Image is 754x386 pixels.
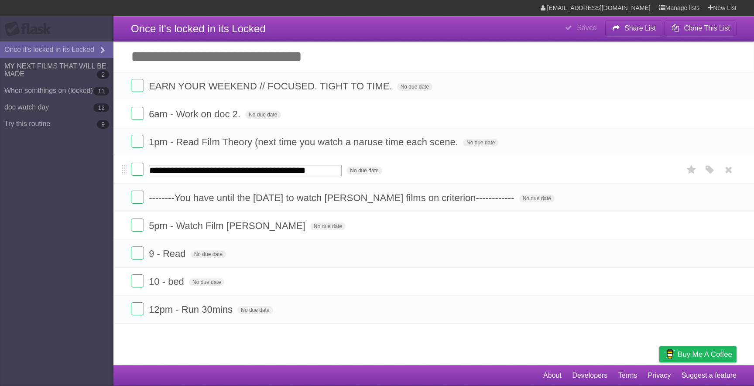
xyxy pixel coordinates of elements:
label: Done [131,191,144,204]
b: 9 [97,120,109,129]
span: No due date [191,250,226,258]
b: Clone This List [684,24,730,32]
img: Buy me a coffee [664,347,675,362]
span: 6am - Work on doc 2. [149,109,243,120]
b: Share List [624,24,656,32]
span: EARN YOUR WEEKEND // FOCUSED. TIGHT TO TIME. [149,81,394,92]
a: Buy me a coffee [659,346,737,362]
span: No due date [346,167,382,174]
button: Share List [605,20,663,36]
b: Saved [577,24,596,31]
span: 5pm - Watch Film [PERSON_NAME] [149,220,308,231]
a: About [543,367,562,384]
b: 11 [93,87,109,96]
label: Done [131,163,144,176]
span: 10 - bed [149,276,186,287]
span: 12pm - Run 30mins [149,304,235,315]
div: Flask [4,21,57,37]
span: No due date [310,222,346,230]
span: No due date [397,83,432,91]
label: Done [131,246,144,260]
label: Done [131,107,144,120]
label: Done [131,219,144,232]
span: No due date [237,306,273,314]
label: Done [131,302,144,315]
span: 9 - Read [149,248,188,259]
span: No due date [245,111,281,119]
span: --------You have until the [DATE] to watch [PERSON_NAME] films on criterion------------ [149,192,516,203]
label: Done [131,79,144,92]
a: Terms [618,367,637,384]
label: Star task [683,163,700,177]
b: 2 [97,70,109,79]
span: 1pm - Read Film Theory (next time you watch a naruse time each scene. [149,137,460,147]
label: Done [131,135,144,148]
span: Once it's locked in its Locked [131,23,266,34]
a: Suggest a feature [682,367,737,384]
span: No due date [519,195,555,202]
a: Privacy [648,367,671,384]
label: Done [131,274,144,287]
span: No due date [189,278,224,286]
span: Buy me a coffee [678,347,732,362]
b: 12 [93,103,109,112]
button: Clone This List [665,20,737,36]
a: Developers [572,367,607,384]
span: No due date [463,139,498,147]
